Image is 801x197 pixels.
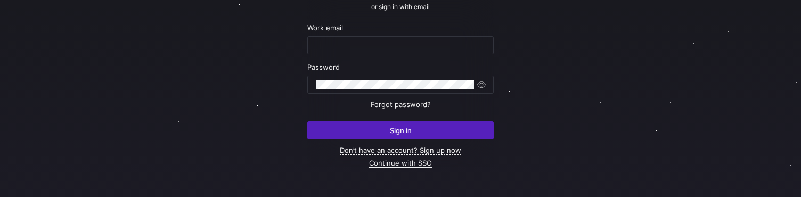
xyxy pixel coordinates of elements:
[371,3,430,11] span: or sign in with email
[307,23,343,32] span: Work email
[307,63,340,71] span: Password
[340,146,461,155] a: Don’t have an account? Sign up now
[390,126,412,135] span: Sign in
[369,159,432,168] a: Continue with SSO
[307,121,494,139] button: Sign in
[371,100,431,109] a: Forgot password?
